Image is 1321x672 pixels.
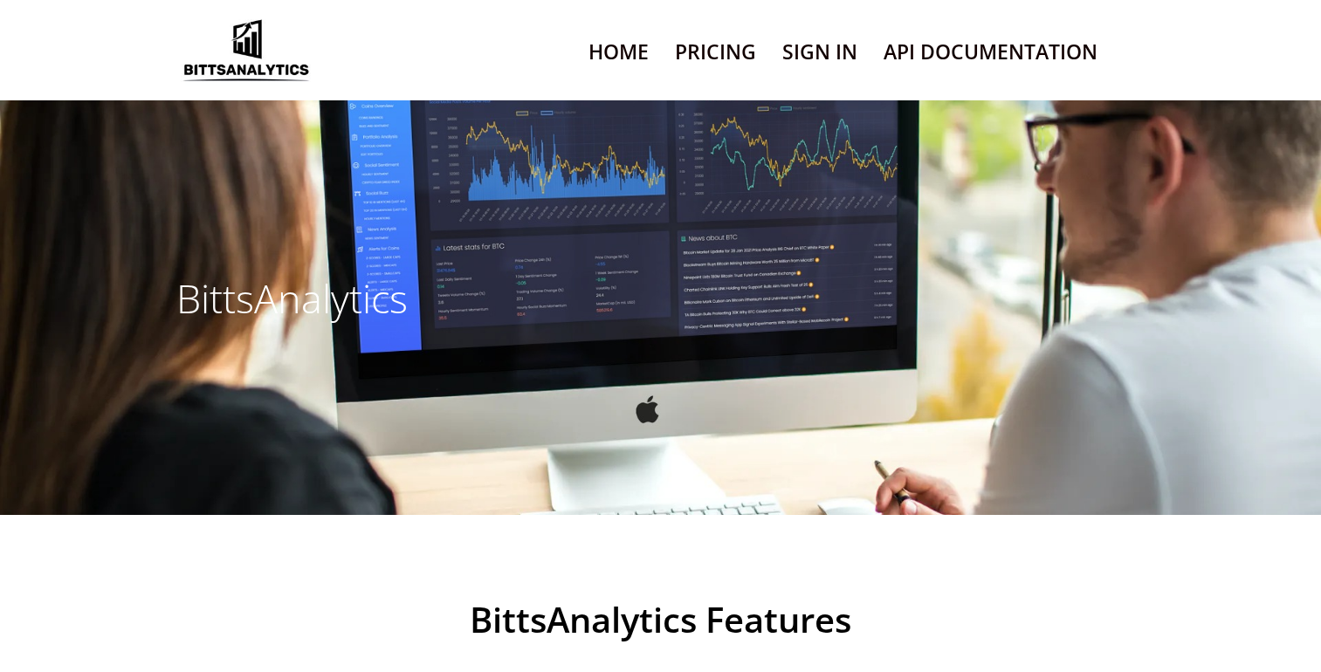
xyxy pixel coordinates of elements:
a: Pricing [675,30,756,74]
a: Sign In [782,30,857,74]
span: BittsAnalytics Features [176,602,1146,637]
h3: BittsAnalytics [176,275,648,322]
a: Home [588,30,649,74]
a: API Documentation [884,30,1097,74]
